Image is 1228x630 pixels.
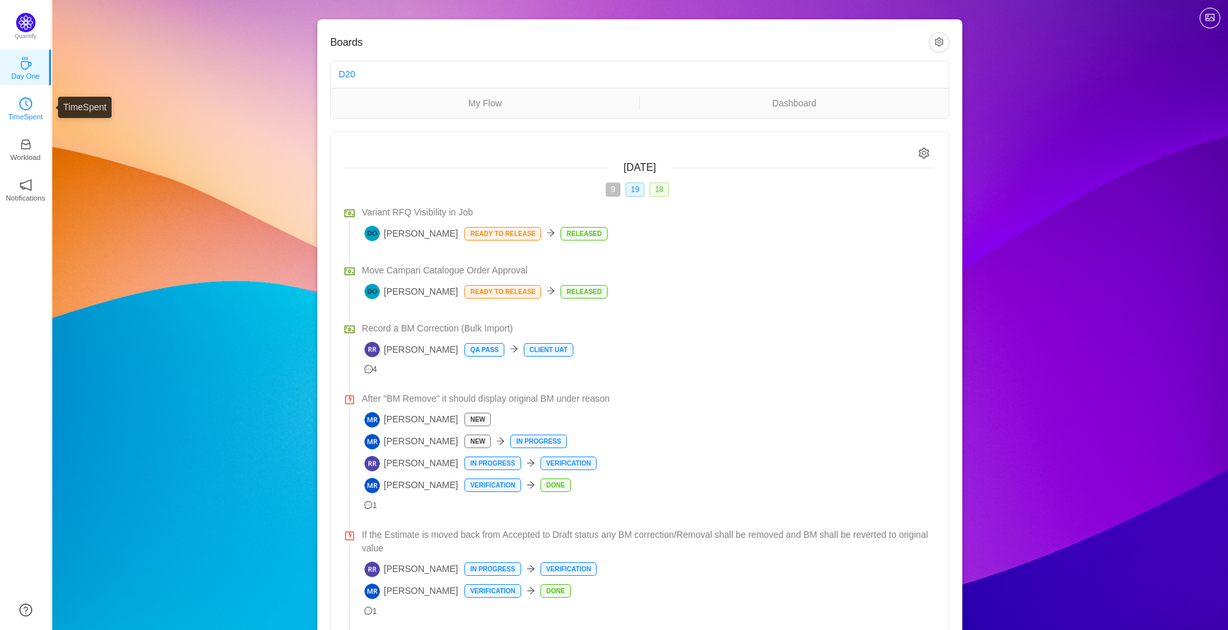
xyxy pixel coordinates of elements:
[362,392,609,406] span: After "BM Remove" it should display original BM under reason
[640,96,949,110] a: Dashboard
[19,604,32,616] a: icon: question-circle
[362,322,513,335] span: Record a BM Correction (Bulk Import)
[19,101,32,114] a: icon: clock-circleTimeSpent
[524,344,573,356] p: Client UAT
[339,69,355,79] a: D20
[15,32,37,41] p: Quantify
[465,413,490,426] p: New
[561,228,606,240] p: Released
[546,286,555,295] i: icon: arrow-right
[364,562,380,577] img: RR
[526,586,535,595] i: icon: arrow-right
[6,192,45,204] p: Notifications
[364,284,458,299] span: [PERSON_NAME]
[465,457,520,469] p: In Progress
[561,286,606,298] p: Released
[19,97,32,110] i: icon: clock-circle
[510,344,519,353] i: icon: arrow-right
[364,342,380,357] img: RR
[364,412,380,428] img: MR
[606,182,620,197] span: 9
[330,36,929,49] h3: Boards
[331,96,639,110] a: My Flow
[10,152,41,163] p: Workload
[364,226,458,241] span: [PERSON_NAME]
[918,148,929,159] i: icon: setting
[465,563,520,575] p: In Progress
[364,342,458,357] span: [PERSON_NAME]
[541,585,570,597] p: Done
[16,13,35,32] img: Quantify
[929,32,949,53] button: icon: setting
[465,228,540,240] p: Ready to Release
[624,162,656,173] span: [DATE]
[649,182,668,197] span: 18
[526,458,535,468] i: icon: arrow-right
[526,480,535,489] i: icon: arrow-right
[626,182,644,197] span: 19
[364,607,377,616] span: 1
[465,286,540,298] p: Ready to Release
[19,57,32,70] i: icon: coffee
[362,206,933,219] a: Variant RFQ Visibility in Job
[364,607,373,615] i: icon: message
[364,434,380,449] img: MR
[511,435,566,448] p: In Progress
[1200,8,1220,28] button: icon: picture
[364,284,380,299] img: DO
[364,456,380,471] img: RR
[541,457,597,469] p: Verification
[364,412,458,428] span: [PERSON_NAME]
[364,562,458,577] span: [PERSON_NAME]
[364,584,380,599] img: MR
[364,456,458,471] span: [PERSON_NAME]
[496,437,505,446] i: icon: arrow-right
[11,70,39,82] p: Day One
[364,584,458,599] span: [PERSON_NAME]
[465,585,520,597] p: Verification
[465,435,490,448] p: New
[362,264,933,277] a: Move Campari Catalogue Order Approval
[19,138,32,151] i: icon: inbox
[362,206,473,219] span: Variant RFQ Visibility in Job
[19,61,32,74] a: icon: coffeeDay One
[541,479,570,491] p: Done
[541,563,597,575] p: Verification
[364,501,373,509] i: icon: message
[364,478,458,493] span: [PERSON_NAME]
[364,365,373,373] i: icon: message
[465,479,520,491] p: Verification
[364,434,458,449] span: [PERSON_NAME]
[8,111,43,123] p: TimeSpent
[526,564,535,573] i: icon: arrow-right
[362,322,933,335] a: Record a BM Correction (Bulk Import)
[19,182,32,195] a: icon: notificationNotifications
[364,226,380,241] img: DO
[364,478,380,493] img: MR
[362,264,528,277] span: Move Campari Catalogue Order Approval
[19,142,32,155] a: icon: inboxWorkload
[19,179,32,192] i: icon: notification
[465,344,504,356] p: QA Pass
[364,365,377,374] span: 4
[362,528,933,555] a: If the Estimate is moved back from Accepted to Draft status any BM correction/Removal shall be re...
[364,501,377,510] span: 1
[546,228,555,237] i: icon: arrow-right
[362,392,933,406] a: After "BM Remove" it should display original BM under reason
